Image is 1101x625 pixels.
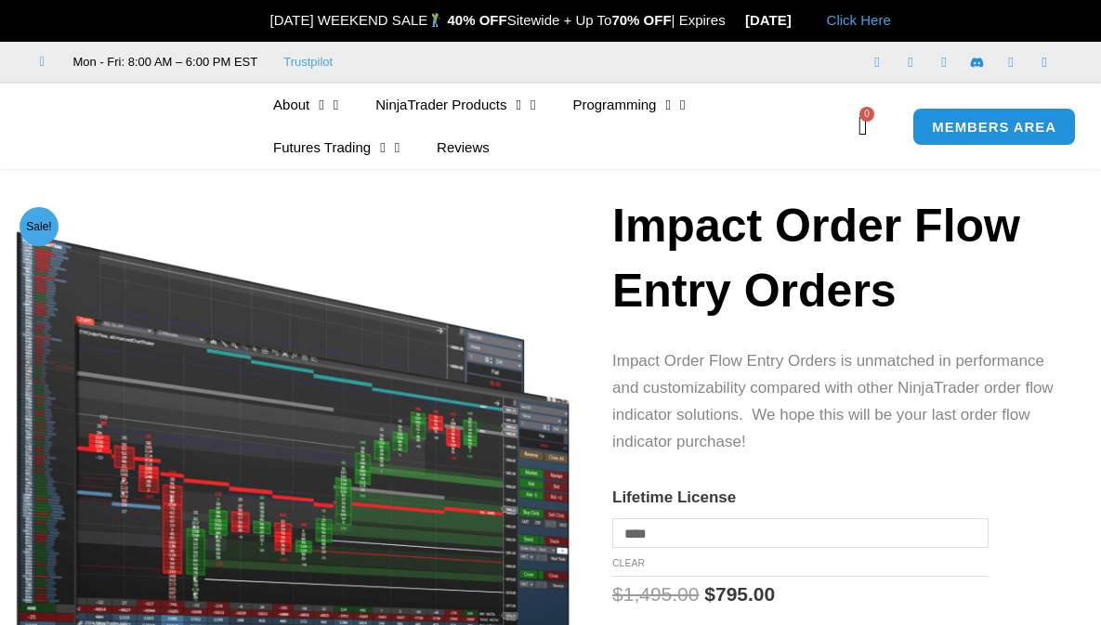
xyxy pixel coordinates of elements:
strong: [DATE] [745,12,807,28]
span: $ [704,583,715,605]
span: Mon - Fri: 8:00 AM – 6:00 PM EST [69,51,258,73]
span: 0 [859,107,874,122]
img: 🏭 [793,13,806,27]
a: NinjaTrader Products [357,84,554,126]
bdi: 1,495.00 [612,583,699,605]
a: 0 [831,99,896,153]
img: 🏌️‍♂️ [428,13,442,27]
h1: Impact Order Flow Entry Orders [612,193,1055,323]
span: [DATE] WEEKEND SALE Sitewide + Up To | Expires [250,12,745,28]
span: Sale! [20,207,59,246]
a: Clear options [612,557,645,568]
bdi: 795.00 [704,583,775,605]
strong: 70% OFF [611,12,671,28]
strong: 40% OFF [448,12,507,28]
span: MEMBERS AREA [932,120,1056,134]
a: Trustpilot [283,51,333,73]
label: Lifetime License [612,488,736,506]
img: LogoAI | Affordable Indicators – NinjaTrader [33,93,233,160]
a: MEMBERS AREA [912,108,1076,146]
a: Programming [554,84,703,126]
img: ⌛ [727,13,741,27]
a: About [255,84,357,126]
p: Impact Order Flow Entry Orders is unmatched in performance and customizability compared with othe... [612,348,1055,456]
img: 🎉 [255,13,269,27]
a: Futures Trading [255,126,418,169]
a: Reviews [418,126,508,169]
span: $ [612,583,623,605]
a: Click Here [827,12,891,28]
nav: Menu [255,84,854,169]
